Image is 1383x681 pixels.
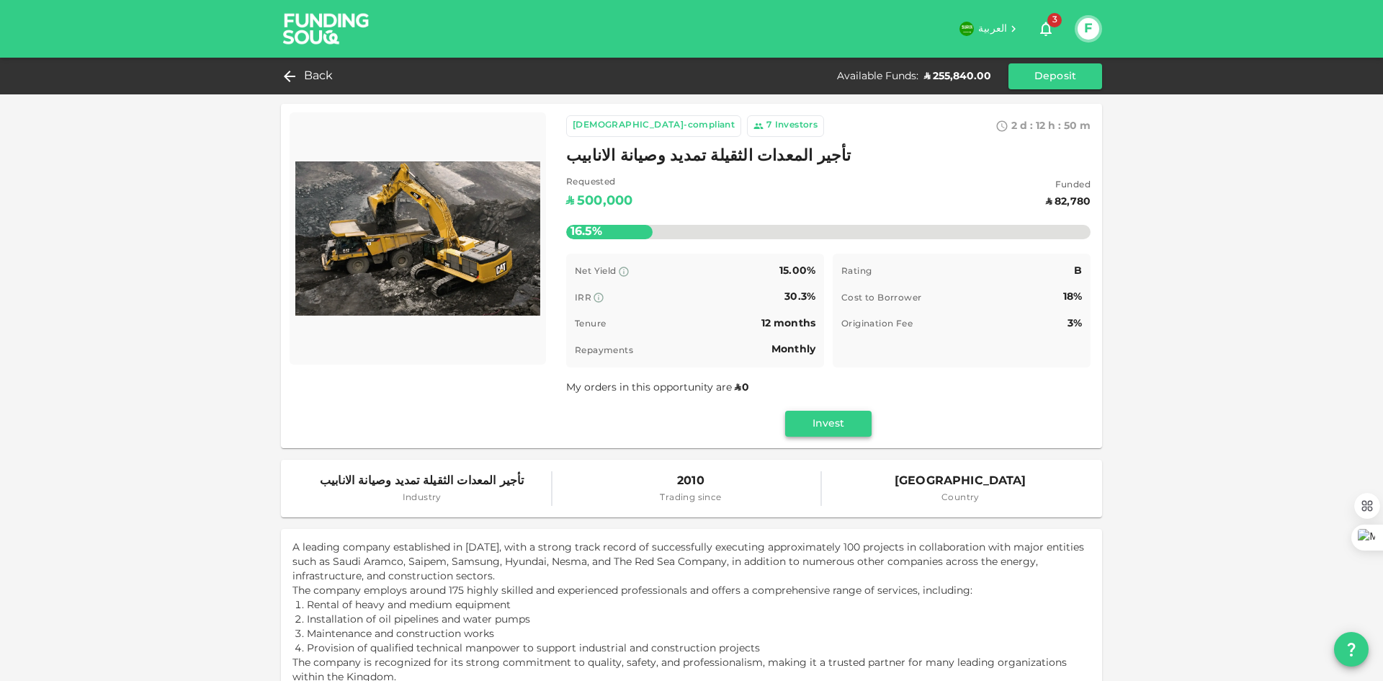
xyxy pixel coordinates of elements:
span: 15.00% [779,266,815,276]
span: 12 [1036,121,1045,131]
p: A leading company established in [DATE], with a strong track record of successfully executing app... [292,540,1091,584]
div: 7 [766,119,771,133]
div: Available Funds : [837,69,918,84]
p: The company employs around 175 highly skilled and experienced professionals and offers a comprehe... [292,584,1091,598]
span: [GEOGRAPHIC_DATA] [895,471,1026,491]
span: Tenure [575,320,606,329]
p: Maintenance and construction works [307,627,1076,641]
span: 2010 [660,471,721,491]
button: Invest [785,411,872,437]
span: Country [895,491,1026,506]
span: IRR [575,294,591,303]
p: Rental of heavy and medium equipment [307,598,1076,613]
span: العربية [978,24,1007,34]
span: 3 [1047,13,1062,27]
span: m [1080,121,1091,131]
span: Back [304,66,334,86]
span: ʢ [735,383,740,393]
span: B [1074,266,1082,276]
span: Repayments [575,347,633,355]
button: 3 [1031,14,1060,43]
span: 30.3% [784,292,815,302]
span: 12 months [761,319,815,329]
img: Marketplace Logo [295,118,540,359]
span: 2 [1011,121,1017,131]
span: Origination Fee [841,320,913,329]
p: Installation of oil pipelines and water pumps [307,613,1076,627]
span: 0 [742,383,749,393]
span: d : [1020,121,1033,131]
span: تأجير المعدات الثقيلة تمديد وصيانة الانابيب [320,471,524,491]
span: Requested [566,176,632,190]
span: h : [1048,121,1061,131]
img: flag-sa.b9a346574cdc8950dd34b50780441f57.svg [959,22,974,36]
span: Industry [320,491,524,506]
span: 50 [1064,121,1077,131]
span: Cost to Borrower [841,294,921,303]
button: Deposit [1008,63,1102,89]
span: تأجير المعدات الثقيلة تمديد وصيانة الانابيب [566,143,851,171]
button: F [1078,18,1099,40]
span: Funded [1046,179,1091,193]
span: Trading since [660,491,721,506]
div: Investors [775,119,818,133]
div: [DEMOGRAPHIC_DATA]-compliant [573,119,735,133]
span: Monthly [771,344,815,355]
p: Provision of qualified technical manpower to support industrial and construction projects [307,641,1076,656]
span: 18% [1063,292,1082,302]
span: My orders in this opportunity are [566,383,751,393]
span: Rating [841,267,872,276]
div: ʢ 255,840.00 [924,69,991,84]
span: Net Yield [575,267,617,276]
button: question [1334,632,1369,667]
span: 3% [1068,319,1082,329]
